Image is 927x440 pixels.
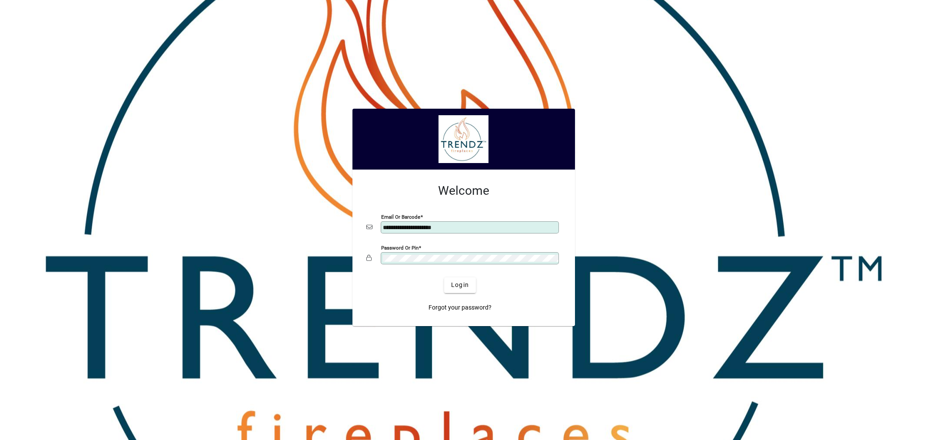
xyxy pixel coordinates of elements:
a: Forgot your password? [425,300,495,316]
mat-label: Password or Pin [381,244,419,250]
span: Login [451,280,469,290]
span: Forgot your password? [429,303,492,312]
button: Login [444,277,476,293]
h2: Welcome [366,183,561,198]
mat-label: Email or Barcode [381,213,420,220]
